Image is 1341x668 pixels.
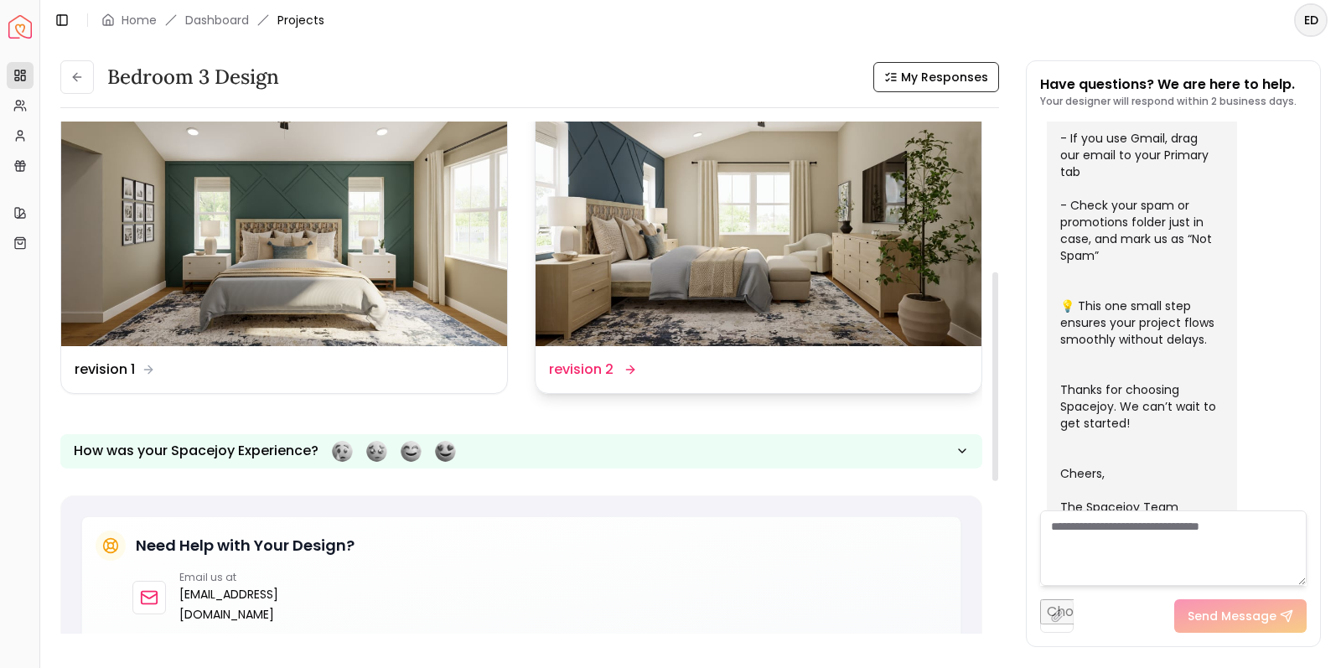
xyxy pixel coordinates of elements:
a: [EMAIL_ADDRESS][DOMAIN_NAME] [179,584,316,624]
p: Our design experts are here to help with any questions about your project. [132,631,947,648]
img: Spacejoy Logo [8,15,32,39]
a: Spacejoy [8,15,32,39]
p: Your designer will respond within 2 business days. [1040,95,1297,108]
button: My Responses [873,62,999,92]
button: How was your Spacejoy Experience?Feeling terribleFeeling badFeeling goodFeeling awesome [60,434,982,469]
a: revision 2revision 2 [535,94,982,393]
a: Dashboard [185,12,249,28]
nav: breadcrumb [101,12,324,28]
h3: Bedroom 3 design [107,64,279,91]
p: Email us at [179,571,316,584]
button: ED [1294,3,1328,37]
dd: revision 1 [75,360,135,380]
img: revision 1 [61,95,507,345]
img: revision 2 [536,95,981,345]
p: How was your Spacejoy Experience? [74,441,318,461]
a: revision 1revision 1 [60,94,508,393]
dd: revision 2 [549,360,614,380]
span: My Responses [901,69,988,85]
p: Have questions? We are here to help. [1040,75,1297,95]
span: Projects [277,12,324,28]
h5: Need Help with Your Design? [136,534,355,557]
a: Home [122,12,157,28]
span: ED [1296,5,1326,35]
